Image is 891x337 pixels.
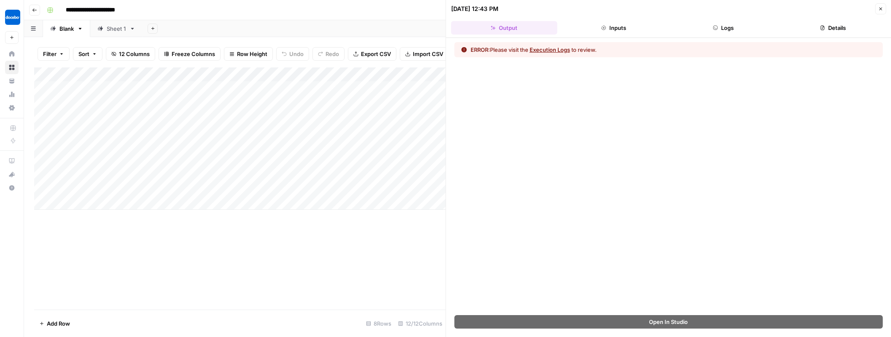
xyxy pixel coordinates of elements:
[451,21,557,35] button: Output
[159,47,221,61] button: Freeze Columns
[400,47,449,61] button: Import CSV
[451,5,498,13] div: [DATE] 12:43 PM
[43,50,57,58] span: Filter
[560,21,667,35] button: Inputs
[413,50,443,58] span: Import CSV
[471,46,490,53] span: ERROR:
[276,47,309,61] button: Undo
[5,47,19,61] a: Home
[363,317,395,330] div: 8 Rows
[649,318,688,326] span: Open In Studio
[73,47,102,61] button: Sort
[5,7,19,28] button: Workspace: Docebo
[455,315,883,329] button: Open In Studio
[106,47,155,61] button: 12 Columns
[107,24,126,33] div: Sheet 1
[326,50,339,58] span: Redo
[5,181,19,195] button: Help + Support
[5,10,20,25] img: Docebo Logo
[780,21,886,35] button: Details
[312,47,345,61] button: Redo
[5,168,19,181] button: What's new?
[78,50,89,58] span: Sort
[289,50,304,58] span: Undo
[47,319,70,328] span: Add Row
[237,50,267,58] span: Row Height
[395,317,446,330] div: 12/12 Columns
[59,24,74,33] div: Blank
[34,317,75,330] button: Add Row
[5,88,19,101] a: Usage
[670,21,776,35] button: Logs
[5,61,19,74] a: Browse
[5,154,19,168] a: AirOps Academy
[348,47,396,61] button: Export CSV
[361,50,391,58] span: Export CSV
[172,50,215,58] span: Freeze Columns
[471,45,597,54] div: Please visit the to review.
[38,47,70,61] button: Filter
[5,168,18,181] div: What's new?
[90,20,143,37] a: Sheet 1
[530,45,570,54] button: Execution Logs
[5,74,19,88] a: Your Data
[5,101,19,115] a: Settings
[224,47,273,61] button: Row Height
[119,50,150,58] span: 12 Columns
[43,20,90,37] a: Blank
